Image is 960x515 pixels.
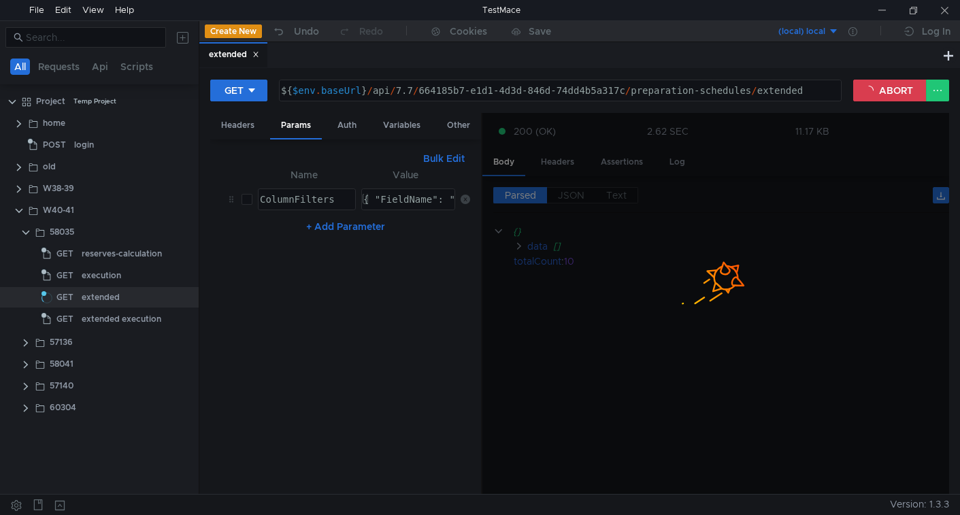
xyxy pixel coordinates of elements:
div: W38-39 [43,178,74,199]
div: home [43,113,65,133]
th: Name [252,167,356,183]
div: execution [82,265,121,286]
div: GET [225,83,244,98]
div: Undo [294,23,319,39]
div: Project [36,91,65,112]
button: ABORT [853,80,927,101]
button: All [10,59,30,75]
div: old [43,156,56,177]
div: (local) local [778,25,825,38]
span: GET [56,244,73,264]
div: Other [436,113,481,138]
button: Undo [262,21,329,41]
span: GET [56,309,73,329]
div: 58035 [50,222,74,242]
input: Search... [26,30,158,45]
div: extended [209,48,259,62]
div: Log In [922,23,950,39]
span: GET [56,287,73,308]
div: 58041 [50,354,73,374]
div: Auth [327,113,367,138]
button: Api [88,59,112,75]
div: extended execution [82,309,161,329]
div: Params [270,113,322,139]
div: login [74,135,94,155]
div: W40-41 [43,200,74,220]
div: Cookies [450,23,487,39]
button: Bulk Edit [418,150,470,167]
button: GET [210,80,267,101]
span: Version: 1.3.3 [890,495,949,514]
div: Headers [210,113,265,138]
div: Save [529,27,551,36]
span: POST [43,135,66,155]
div: Redo [359,23,383,39]
div: Temp Project [73,91,116,112]
div: reserves-calculation [82,244,162,264]
button: (local) local [744,20,839,42]
button: Scripts [116,59,157,75]
div: extended [82,287,120,308]
div: 57140 [50,376,73,396]
div: 57136 [50,332,73,352]
button: Create New [205,24,262,38]
div: Variables [372,113,431,138]
button: Redo [329,21,393,41]
button: + Add Parameter [301,218,391,235]
button: Requests [34,59,84,75]
span: GET [56,265,73,286]
th: Value [356,167,455,183]
div: 60304 [50,397,76,418]
span: Loading... [40,291,54,305]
